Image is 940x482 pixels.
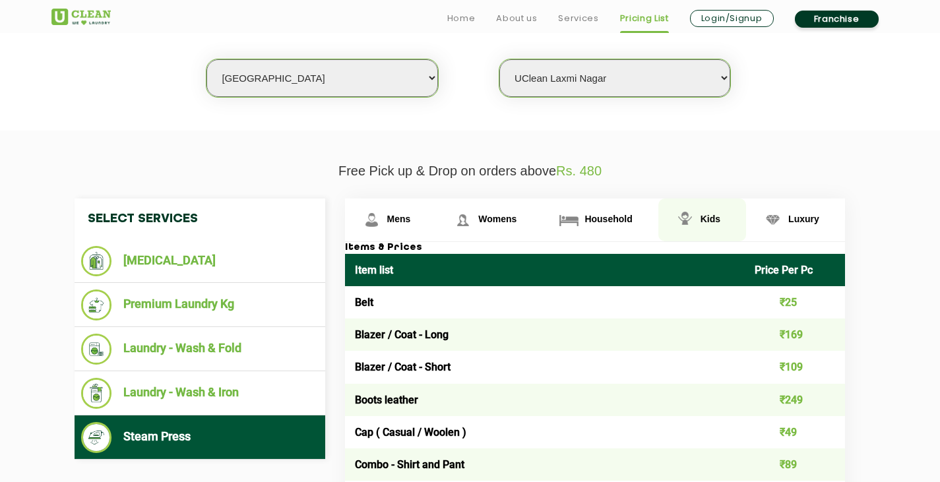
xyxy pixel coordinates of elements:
span: Kids [701,214,720,224]
a: Pricing List [620,11,669,26]
span: Rs. 480 [556,164,602,178]
h3: Items & Prices [345,242,845,254]
td: ₹25 [745,286,845,318]
img: UClean Laundry and Dry Cleaning [51,9,111,25]
td: Boots leather [345,384,745,416]
img: Luxury [761,208,784,231]
a: Login/Signup [690,10,774,27]
span: Womens [478,214,517,224]
th: Price Per Pc [745,254,845,286]
span: Household [584,214,632,224]
a: Home [447,11,476,26]
td: Cap ( Casual / Woolen ) [345,416,745,448]
li: [MEDICAL_DATA] [81,246,319,276]
h4: Select Services [75,198,325,239]
li: Laundry - Wash & Fold [81,334,319,365]
p: Free Pick up & Drop on orders above [51,164,889,179]
a: Franchise [795,11,879,28]
img: Steam Press [81,422,112,453]
td: Belt [345,286,745,318]
li: Premium Laundry Kg [81,289,319,320]
td: Blazer / Coat - Long [345,318,745,351]
td: ₹49 [745,416,845,448]
img: Laundry - Wash & Fold [81,334,112,365]
td: ₹249 [745,384,845,416]
td: ₹169 [745,318,845,351]
td: ₹89 [745,448,845,481]
img: Dry Cleaning [81,246,112,276]
a: Services [558,11,598,26]
li: Laundry - Wash & Iron [81,378,319,409]
td: Blazer / Coat - Short [345,351,745,383]
span: Luxury [788,214,819,224]
img: Laundry - Wash & Iron [81,378,112,409]
th: Item list [345,254,745,286]
td: ₹109 [745,351,845,383]
li: Steam Press [81,422,319,453]
img: Womens [451,208,474,231]
img: Household [557,208,580,231]
img: Mens [360,208,383,231]
span: Mens [387,214,411,224]
td: Combo - Shirt and Pant [345,448,745,481]
img: Kids [674,208,697,231]
img: Premium Laundry Kg [81,289,112,320]
a: About us [496,11,537,26]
